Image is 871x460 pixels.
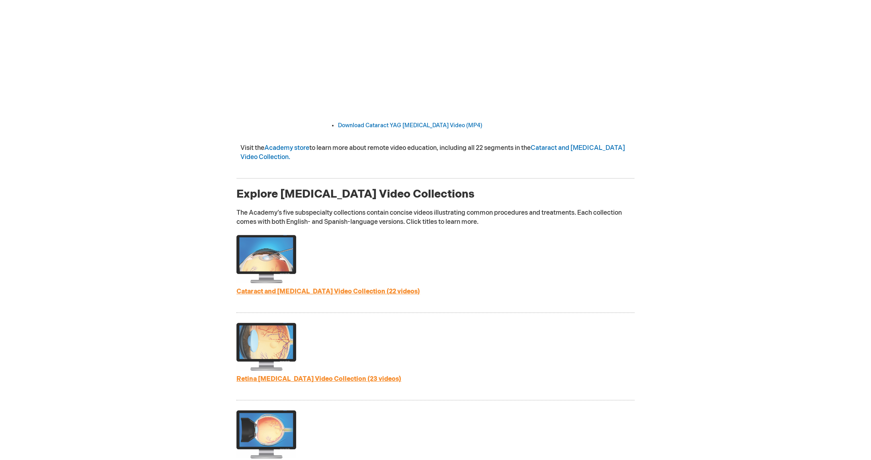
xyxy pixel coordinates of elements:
span: Explore [MEDICAL_DATA] Video Collections [236,188,475,201]
a: Cataract and [MEDICAL_DATA] Video Collection. [240,144,625,161]
a: Academy store [264,144,309,152]
img: Cataract and Refractive Surgery Patient Education Video Collection [236,235,296,283]
img: Glaucoma Patient Education Video Collection [236,410,296,458]
img: Retina Patient Education Video Collection [236,323,296,371]
span: The Academy’s five subspecialty collections contain concise videos illustrating common procedures... [236,209,622,226]
a: Download Cataract YAG [MEDICAL_DATA] Video (MP4) [338,122,482,129]
span: Visit the to learn more about remote video education, including all 22 segments in the [240,144,625,161]
a: Cataract and [MEDICAL_DATA] Video Collection (22 videos) [236,288,420,295]
a: Retina [MEDICAL_DATA] Video Collection (23 videos) [236,375,401,383]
